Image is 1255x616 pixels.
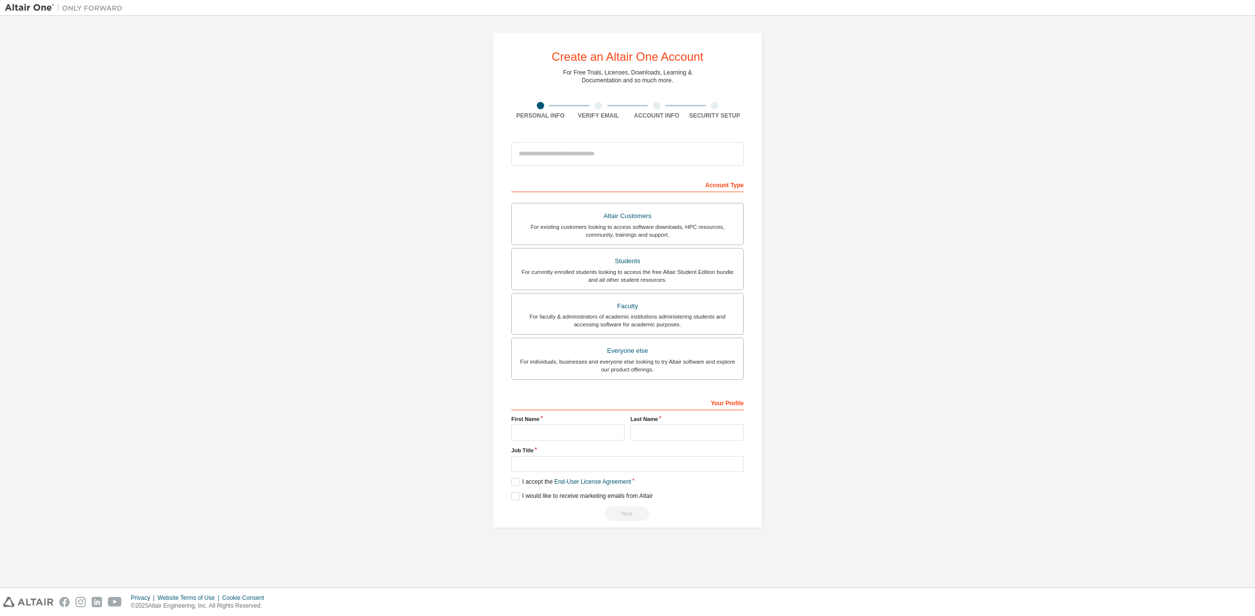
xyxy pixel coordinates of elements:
div: Cookie Consent [222,594,270,602]
div: For individuals, businesses and everyone else looking to try Altair software and explore our prod... [518,358,737,373]
img: facebook.svg [59,597,70,607]
p: © 2025 Altair Engineering, Inc. All Rights Reserved. [131,602,270,610]
img: youtube.svg [108,597,122,607]
div: Faculty [518,299,737,313]
div: Personal Info [511,112,570,120]
div: For faculty & administrators of academic institutions administering students and accessing softwa... [518,313,737,328]
img: altair_logo.svg [3,597,53,607]
a: End-User License Agreement [554,478,631,485]
div: For Free Trials, Licenses, Downloads, Learning & Documentation and so much more. [563,69,692,84]
div: For currently enrolled students looking to access the free Altair Student Edition bundle and all ... [518,268,737,284]
label: I accept the [511,478,631,486]
div: Your Profile [511,394,744,410]
label: Job Title [511,446,744,454]
div: Verify Email [570,112,628,120]
div: Account Info [627,112,686,120]
div: Altair Customers [518,209,737,223]
img: linkedin.svg [92,597,102,607]
div: Account Type [511,176,744,192]
div: Read and acccept EULA to continue [511,506,744,521]
label: Last Name [630,415,744,423]
div: Students [518,254,737,268]
div: Privacy [131,594,157,602]
div: Website Terms of Use [157,594,222,602]
div: Create an Altair One Account [552,51,703,63]
label: First Name [511,415,625,423]
div: Security Setup [686,112,744,120]
img: instagram.svg [75,597,86,607]
div: For existing customers looking to access software downloads, HPC resources, community, trainings ... [518,223,737,239]
div: Everyone else [518,344,737,358]
label: I would like to receive marketing emails from Altair [511,492,653,500]
img: Altair One [5,3,127,13]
